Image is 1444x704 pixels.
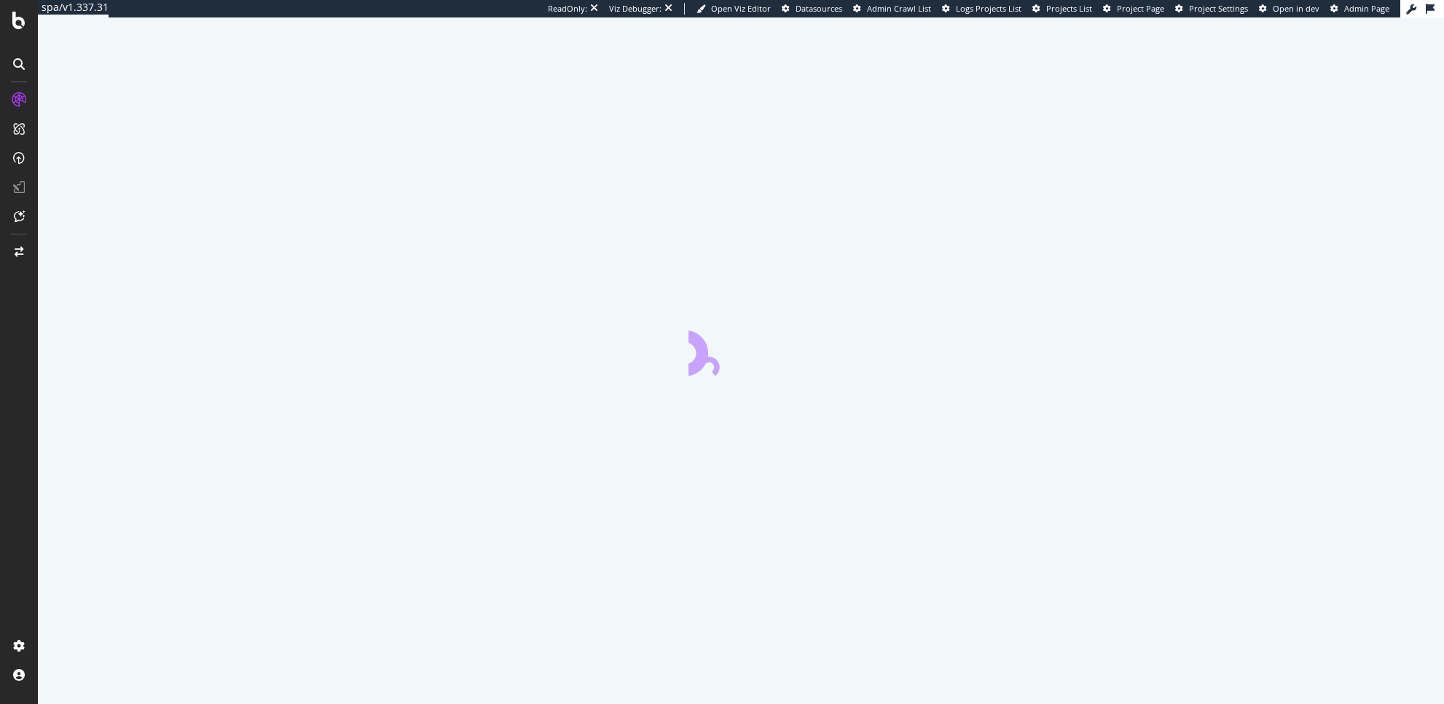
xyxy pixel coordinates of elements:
a: Admin Crawl List [853,3,931,15]
a: Datasources [782,3,842,15]
a: Open in dev [1259,3,1319,15]
div: Viz Debugger: [609,3,662,15]
span: Datasources [796,3,842,14]
span: Admin Page [1344,3,1389,14]
div: animation [688,323,793,376]
span: Open in dev [1273,3,1319,14]
a: Project Settings [1175,3,1248,15]
a: Logs Projects List [942,3,1021,15]
a: Admin Page [1330,3,1389,15]
span: Project Page [1117,3,1164,14]
span: Project Settings [1189,3,1248,14]
a: Projects List [1032,3,1092,15]
span: Logs Projects List [956,3,1021,14]
span: Open Viz Editor [711,3,771,14]
span: Projects List [1046,3,1092,14]
span: Admin Crawl List [867,3,931,14]
a: Project Page [1103,3,1164,15]
a: Open Viz Editor [697,3,771,15]
div: ReadOnly: [548,3,587,15]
